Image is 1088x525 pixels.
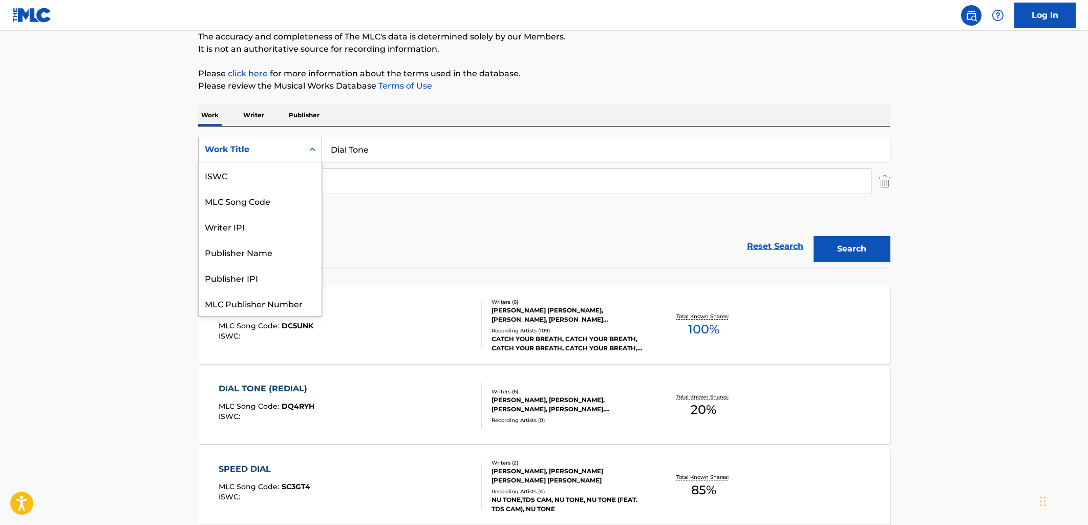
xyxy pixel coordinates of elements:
[199,290,322,316] div: MLC Publisher Number
[691,481,716,499] span: 85 %
[282,482,310,491] span: SC3GT4
[688,320,719,339] span: 100 %
[814,236,890,262] button: Search
[198,448,890,524] a: SPEED DIALMLC Song Code:SC3GT4ISWC:Writers (2)[PERSON_NAME], [PERSON_NAME] [PERSON_NAME] [PERSON_...
[198,31,890,43] p: The accuracy and completeness of The MLC's data is determined solely by our Members.
[961,5,982,26] a: Public Search
[691,401,716,419] span: 20 %
[282,321,313,330] span: DC5UNK
[492,327,646,334] div: Recording Artists ( 109 )
[492,306,646,324] div: [PERSON_NAME] [PERSON_NAME], [PERSON_NAME], [PERSON_NAME] [PERSON_NAME] [PERSON_NAME] [PERSON_NAM...
[492,388,646,395] div: Writers ( 6 )
[219,383,314,395] div: DIAL TONE (REDIAL)
[199,188,322,214] div: MLC Song Code
[492,467,646,485] div: [PERSON_NAME], [PERSON_NAME] [PERSON_NAME] [PERSON_NAME]
[492,298,646,306] div: Writers ( 6 )
[676,473,731,481] p: Total Known Shares:
[219,412,243,421] span: ISWC :
[988,5,1008,26] div: Help
[219,321,282,330] span: MLC Song Code :
[1014,3,1076,28] a: Log In
[1040,486,1046,517] div: Drag
[219,492,243,501] span: ISWC :
[376,81,432,91] a: Terms of Use
[198,80,890,92] p: Please review the Musical Works Database
[219,402,282,411] span: MLC Song Code :
[676,393,731,401] p: Total Known Shares:
[676,312,731,320] p: Total Known Shares:
[219,463,310,475] div: SPEED DIAL
[199,265,322,290] div: Publisher IPI
[198,104,222,126] p: Work
[199,239,322,265] div: Publisher Name
[205,143,297,156] div: Work Title
[492,334,646,353] div: CATCH YOUR BREATH, CATCH YOUR BREATH, CATCH YOUR BREATH, CATCH YOUR BREATH, CATCH YOUR BREATH
[198,43,890,55] p: It is not an authoritative source for recording information.
[199,214,322,239] div: Writer IPI
[742,235,808,258] a: Reset Search
[198,68,890,80] p: Please for more information about the terms used in the database.
[992,9,1004,22] img: help
[282,402,314,411] span: DQ4RYH
[228,69,268,78] a: click here
[198,367,890,444] a: DIAL TONE (REDIAL)MLC Song Code:DQ4RYHISWC:Writers (6)[PERSON_NAME], [PERSON_NAME], [PERSON_NAME]...
[286,104,323,126] p: Publisher
[240,104,267,126] p: Writer
[965,9,977,22] img: search
[12,8,52,23] img: MLC Logo
[1037,476,1088,525] iframe: Chat Widget
[492,488,646,495] div: Recording Artists ( 4 )
[198,287,890,364] a: DIAL TONEMLC Song Code:DC5UNKISWC:Writers (6)[PERSON_NAME] [PERSON_NAME], [PERSON_NAME], [PERSON_...
[492,395,646,414] div: [PERSON_NAME], [PERSON_NAME], [PERSON_NAME], [PERSON_NAME], [PERSON_NAME], [PERSON_NAME]
[492,495,646,514] div: NU TONE,TDS CAM, NU TONE, NU TONE (FEAT. TDS CAM), NU TONE
[219,482,282,491] span: MLC Song Code :
[492,459,646,467] div: Writers ( 2 )
[199,162,322,188] div: ISWC
[219,331,243,341] span: ISWC :
[198,137,890,267] form: Search Form
[879,169,890,194] img: Delete Criterion
[492,416,646,424] div: Recording Artists ( 0 )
